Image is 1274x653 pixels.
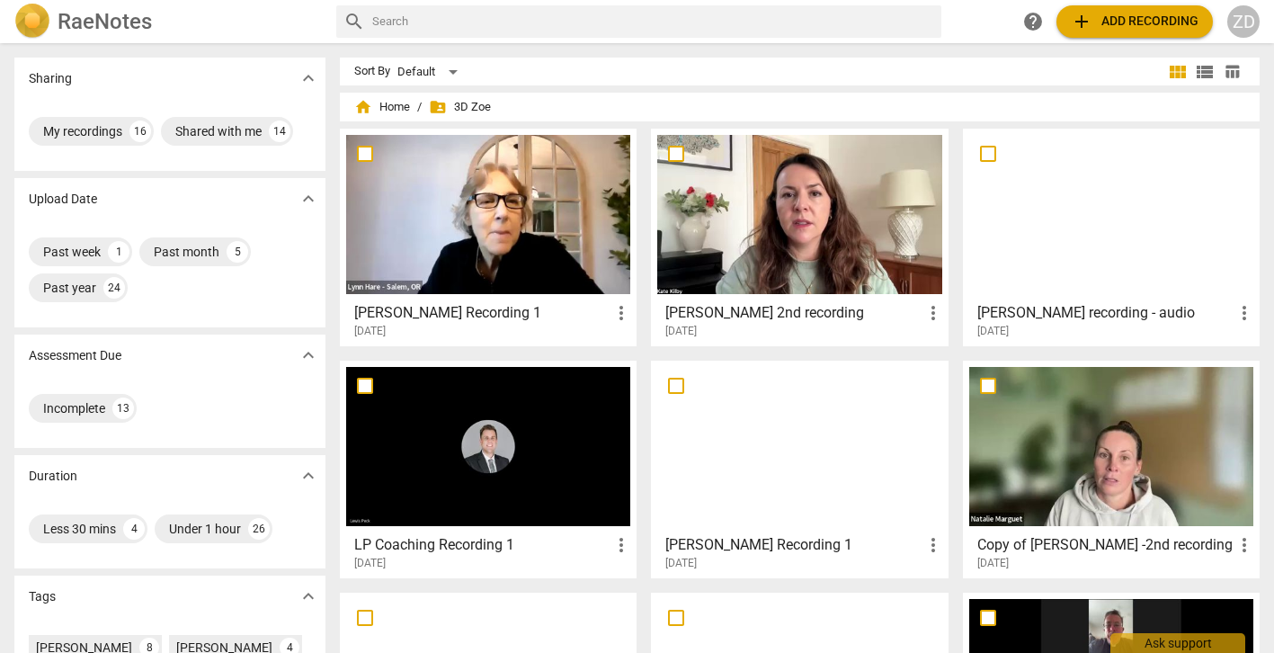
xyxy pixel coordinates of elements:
[1227,5,1260,38] button: ZD
[295,583,322,610] button: Show more
[657,367,941,570] a: [PERSON_NAME] Recording 1[DATE]
[657,135,941,338] a: [PERSON_NAME] 2nd recording[DATE]
[354,65,390,78] div: Sort By
[1164,58,1191,85] button: Tile view
[665,302,922,324] h3: Liz Price 2nd recording
[1191,58,1218,85] button: List view
[29,346,121,365] p: Assessment Due
[14,4,322,40] a: LogoRaeNotes
[29,190,97,209] p: Upload Date
[977,302,1234,324] h3: Liz Price recording - audio
[969,135,1253,338] a: [PERSON_NAME] recording - audio[DATE]
[295,342,322,369] button: Show more
[429,98,491,116] span: 3D Zoe
[1218,58,1245,85] button: Table view
[298,344,319,366] span: expand_more
[175,122,262,140] div: Shared with me
[298,67,319,89] span: expand_more
[977,324,1009,339] span: [DATE]
[58,9,152,34] h2: RaeNotes
[346,135,630,338] a: [PERSON_NAME] Recording 1[DATE]
[43,243,101,261] div: Past week
[969,367,1253,570] a: Copy of [PERSON_NAME] -2nd recording[DATE]
[354,324,386,339] span: [DATE]
[1022,11,1044,32] span: help
[169,520,241,538] div: Under 1 hour
[665,324,697,339] span: [DATE]
[1110,633,1245,653] div: Ask support
[922,534,944,556] span: more_vert
[372,7,934,36] input: Search
[1234,534,1255,556] span: more_vert
[129,121,151,142] div: 16
[29,587,56,606] p: Tags
[43,122,122,140] div: My recordings
[29,69,72,88] p: Sharing
[354,302,610,324] h3: Rachel Kochany Recording 1
[1071,11,1092,32] span: add
[108,241,129,263] div: 1
[417,101,422,114] span: /
[1194,61,1216,83] span: view_list
[29,467,77,486] p: Duration
[977,556,1009,571] span: [DATE]
[610,302,632,324] span: more_vert
[154,243,219,261] div: Past month
[14,4,50,40] img: Logo
[123,518,145,540] div: 4
[354,98,410,116] span: Home
[610,534,632,556] span: more_vert
[665,534,922,556] h3: Anna Christiansen Recording 1
[977,534,1234,556] h3: Copy of Natalie Marguet -2nd recording
[354,98,372,116] span: home
[298,586,319,607] span: expand_more
[1056,5,1213,38] button: Upload
[248,518,270,540] div: 26
[1234,302,1255,324] span: more_vert
[343,11,365,32] span: search
[1224,63,1241,80] span: table_chart
[295,462,322,489] button: Show more
[397,58,464,86] div: Default
[43,279,96,297] div: Past year
[43,520,116,538] div: Less 30 mins
[269,121,290,142] div: 14
[295,65,322,92] button: Show more
[298,188,319,210] span: expand_more
[43,399,105,417] div: Incomplete
[429,98,447,116] span: folder_shared
[1017,5,1049,38] a: Help
[354,534,610,556] h3: LP Coaching Recording 1
[1167,61,1189,83] span: view_module
[1071,11,1198,32] span: Add recording
[922,302,944,324] span: more_vert
[112,398,134,419] div: 13
[295,185,322,212] button: Show more
[298,465,319,487] span: expand_more
[354,556,386,571] span: [DATE]
[665,556,697,571] span: [DATE]
[103,277,125,299] div: 24
[227,241,248,263] div: 5
[346,367,630,570] a: LP Coaching Recording 1[DATE]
